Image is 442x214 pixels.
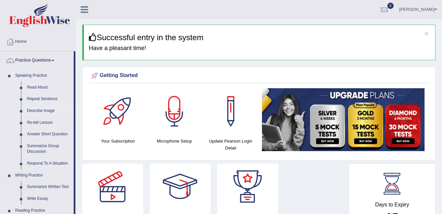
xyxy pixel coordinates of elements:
[12,170,74,181] a: Writing Practice
[425,30,429,37] button: ×
[387,3,394,9] span: 0
[24,128,74,140] a: Answer Short Question
[24,93,74,105] a: Repeat Sentence
[90,71,428,81] div: Getting Started
[24,105,74,117] a: Describe Image
[0,51,74,68] a: Practice Questions
[24,158,74,170] a: Respond To A Situation
[89,45,430,52] h4: Have a pleasant time!
[24,181,74,193] a: Summarize Written Text
[149,138,199,145] h4: Microphone Setup
[24,140,74,158] a: Summarize Group Discussion
[93,138,143,145] h4: Your Subscription
[24,117,74,129] a: Re-tell Lecture
[12,70,74,82] a: Speaking Practice
[89,33,430,42] h3: Successful entry in the system
[262,88,425,151] img: small5.jpg
[356,202,428,208] h4: Days to Expiry
[24,193,74,205] a: Write Essay
[0,33,75,49] a: Home
[206,138,255,151] h4: Update Pearson Login Detail
[24,82,74,94] a: Read Aloud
